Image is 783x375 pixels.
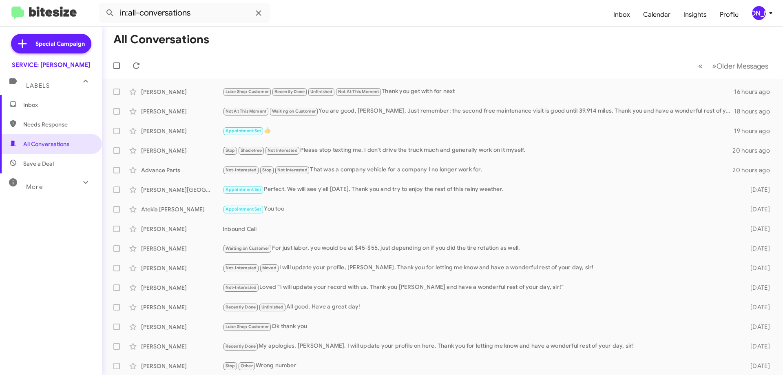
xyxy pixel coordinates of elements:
[717,62,768,71] span: Older Messages
[223,263,737,273] div: I will update your profile, [PERSON_NAME]. Thank you for letting me know and have a wonderful res...
[745,6,774,20] button: [PERSON_NAME]
[35,40,85,48] span: Special Campaign
[12,61,90,69] div: SERVICE: [PERSON_NAME]
[26,183,43,191] span: More
[226,109,267,114] span: Not At This Moment
[23,120,93,129] span: Needs Response
[607,3,637,27] a: Inbox
[223,185,737,194] div: Perfect. We will see y'all [DATE]. Thank you and try to enjoy the rest of this rainy weather.
[141,244,223,253] div: [PERSON_NAME]
[141,186,223,194] div: [PERSON_NAME][GEOGRAPHIC_DATA]
[262,265,276,271] span: Moved
[223,302,737,312] div: All good. Have a great day!
[734,88,776,96] div: 16 hours ago
[226,265,257,271] span: Not-Interested
[694,58,773,74] nav: Page navigation example
[99,3,270,23] input: Search
[737,264,776,272] div: [DATE]
[226,89,269,94] span: Lube Shop Customer
[26,82,50,89] span: Labels
[141,146,223,155] div: [PERSON_NAME]
[226,285,257,290] span: Not-Interested
[737,205,776,213] div: [DATE]
[713,3,745,27] a: Profile
[737,284,776,292] div: [DATE]
[268,148,298,153] span: Not Interested
[226,344,256,349] span: Recently Done
[141,107,223,115] div: [PERSON_NAME]
[277,167,307,173] span: Not Interested
[732,166,776,174] div: 20 hours ago
[23,160,54,168] span: Save a Deal
[693,58,708,74] button: Previous
[223,165,732,175] div: That was a company vehicle for a company I no longer work for.
[637,3,677,27] a: Calendar
[310,89,333,94] span: Unfinished
[223,342,737,351] div: My apologies, [PERSON_NAME]. I will update your profile on here. Thank you for letting me know an...
[141,303,223,311] div: [PERSON_NAME]
[223,204,737,214] div: You too
[141,342,223,351] div: [PERSON_NAME]
[223,244,737,253] div: For just labor, you would be at $45-$55, just depending on if you did the tire rotation as well.
[752,6,766,20] div: [PERSON_NAME]
[226,246,270,251] span: Waiting on Customer
[226,128,261,133] span: Appointment Set
[226,187,261,192] span: Appointment Set
[23,101,93,109] span: Inbox
[274,89,305,94] span: Recently Done
[737,362,776,370] div: [DATE]
[223,322,737,331] div: Ok thank you
[141,166,223,174] div: Advance Parts
[226,148,235,153] span: Stop
[141,205,223,213] div: Atekia [PERSON_NAME]
[737,225,776,233] div: [DATE]
[223,126,734,135] div: 👍
[272,109,316,114] span: Waiting on Customer
[141,88,223,96] div: [PERSON_NAME]
[734,127,776,135] div: 19 hours ago
[262,167,272,173] span: Stop
[737,186,776,194] div: [DATE]
[223,361,737,371] div: Wrong number
[226,363,235,368] span: Stop
[698,61,703,71] span: «
[241,148,262,153] span: Shadetree
[226,206,261,212] span: Appointment Set
[141,284,223,292] div: [PERSON_NAME]
[737,342,776,351] div: [DATE]
[11,34,91,53] a: Special Campaign
[734,107,776,115] div: 18 hours ago
[732,146,776,155] div: 20 hours ago
[737,244,776,253] div: [DATE]
[223,283,737,292] div: Loved “I will update your record with us. Thank you [PERSON_NAME] and have a wonderful rest of yo...
[226,167,257,173] span: Not-Interested
[141,323,223,331] div: [PERSON_NAME]
[141,362,223,370] div: [PERSON_NAME]
[737,323,776,331] div: [DATE]
[677,3,713,27] a: Insights
[141,264,223,272] div: [PERSON_NAME]
[141,225,223,233] div: [PERSON_NAME]
[712,61,717,71] span: »
[707,58,773,74] button: Next
[23,140,69,148] span: All Conversations
[261,304,284,310] span: Unfinished
[223,87,734,96] div: Thank you get with for next
[223,107,734,116] div: You are good, [PERSON_NAME]. Just remember: the second free maintenance visit is good until 39,91...
[113,33,209,46] h1: All Conversations
[141,127,223,135] div: [PERSON_NAME]
[223,225,737,233] div: Inbound Call
[223,146,732,155] div: Please stop texting me. I don't drive the truck much and generally work on it myself.
[737,303,776,311] div: [DATE]
[226,324,269,329] span: Lube Shop Customer
[241,363,253,368] span: Other
[338,89,379,94] span: Not At This Moment
[226,304,256,310] span: Recently Done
